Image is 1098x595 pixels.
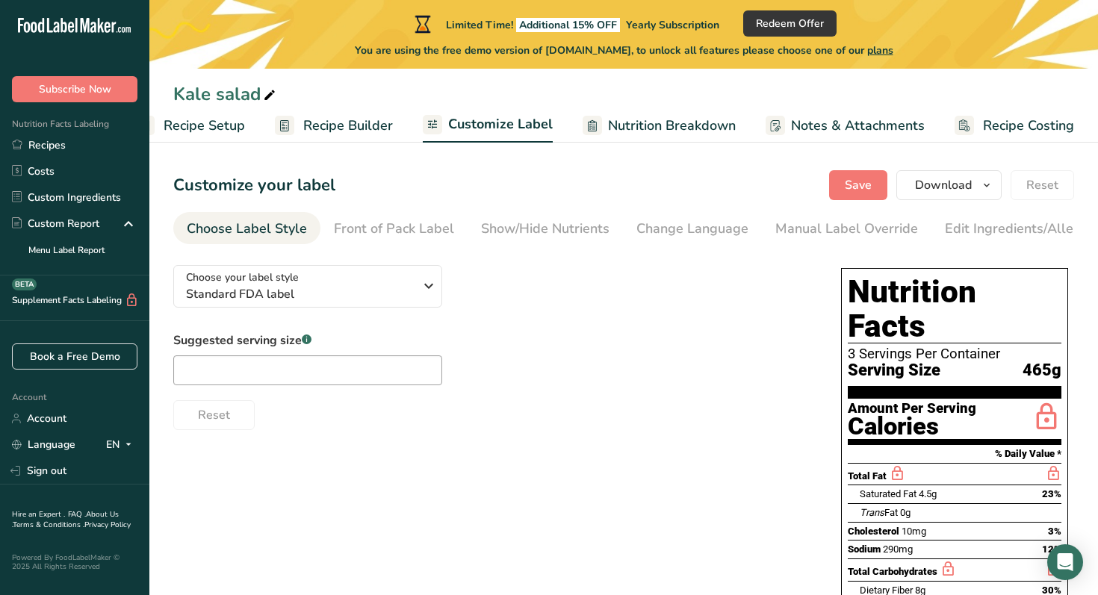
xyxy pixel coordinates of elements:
a: Language [12,432,75,458]
a: Privacy Policy [84,520,131,530]
button: Reset [173,400,255,430]
a: Recipe Builder [275,109,393,143]
div: BETA [12,278,37,290]
a: Recipe Costing [955,109,1074,143]
span: Notes & Attachments [791,116,925,136]
a: FAQ . [68,509,86,520]
span: 3% [1048,526,1061,537]
i: Trans [860,507,884,518]
div: 3 Servings Per Container [848,346,1061,361]
div: Front of Pack Label [334,219,454,239]
div: Limited Time! [412,15,719,33]
span: Fat [860,507,898,518]
span: Customize Label [448,114,553,134]
div: Kale salad [173,81,279,108]
div: Choose Label Style [187,219,307,239]
button: Choose your label style Standard FDA label [173,265,442,308]
span: Yearly Subscription [626,18,719,32]
span: Recipe Setup [164,116,245,136]
span: Cholesterol [848,526,899,537]
span: Recipe Costing [983,116,1074,136]
div: Open Intercom Messenger [1047,544,1083,580]
a: Book a Free Demo [12,343,137,370]
span: Total Fat [848,470,887,482]
span: Sodium [848,543,881,555]
div: Amount Per Serving [848,402,976,416]
span: Subscribe Now [39,81,111,97]
span: Choose your label style [186,270,299,285]
span: plans [867,43,893,57]
h1: Nutrition Facts [848,275,1061,343]
button: Redeem Offer [743,10,837,37]
span: Serving Size [848,361,940,380]
span: 12% [1042,543,1061,555]
button: Reset [1011,170,1074,200]
span: 465g [1023,361,1061,380]
div: Manual Label Override [775,219,918,239]
span: 290mg [883,543,913,555]
span: Save [845,176,872,194]
div: Change Language [636,219,748,239]
span: Redeem Offer [756,16,824,31]
a: Nutrition Breakdown [583,109,736,143]
span: You are using the free demo version of [DOMAIN_NAME], to unlock all features please choose one of... [355,43,893,58]
span: 10mg [902,526,926,537]
span: Download [915,176,972,194]
div: Show/Hide Nutrients [481,219,610,239]
span: Additional 15% OFF [516,18,620,32]
section: % Daily Value * [848,445,1061,463]
div: Custom Report [12,216,99,231]
a: Hire an Expert . [12,509,65,520]
span: Standard FDA label [186,285,414,303]
span: Reset [1026,176,1058,194]
a: Customize Label [423,108,553,143]
div: Calories [848,416,976,437]
a: About Us . [12,509,119,530]
span: Nutrition Breakdown [608,116,736,136]
button: Subscribe Now [12,76,137,102]
button: Save [829,170,887,200]
h1: Customize your label [173,173,335,198]
span: 0g [900,507,911,518]
div: EN [106,436,137,454]
span: Recipe Builder [303,116,393,136]
a: Recipe Setup [135,109,245,143]
label: Suggested serving size [173,331,442,349]
div: Powered By FoodLabelMaker © 2025 All Rights Reserved [12,553,137,571]
span: Saturated Fat [860,488,916,499]
a: Notes & Attachments [766,109,925,143]
span: Total Carbohydrates [848,566,937,577]
a: Terms & Conditions . [13,520,84,530]
button: Download [896,170,1002,200]
span: 4.5g [919,488,937,499]
span: Reset [198,406,230,424]
span: 23% [1042,488,1061,499]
